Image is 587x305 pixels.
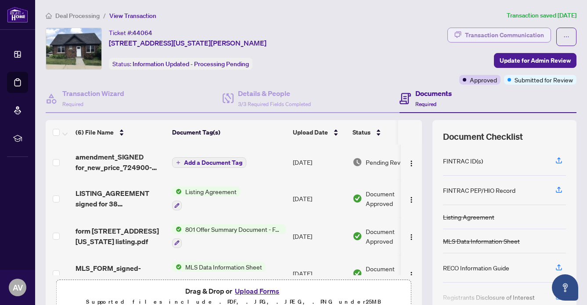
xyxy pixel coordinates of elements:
[404,266,418,280] button: Logo
[172,187,240,210] button: Status IconListing Agreement
[76,128,114,137] span: (6) File Name
[408,196,415,203] img: Logo
[172,262,266,286] button: Status IconMLS Data Information Sheet
[563,34,569,40] span: ellipsis
[13,281,23,294] span: AV
[76,263,165,284] span: MLS_FORM_signed-38_[US_STATE]_ST_LISTING 1.pdf
[415,101,436,107] span: Required
[289,180,349,217] td: [DATE]
[238,101,311,107] span: 3/3 Required Fields Completed
[172,157,246,168] button: Add a Document Tag
[238,88,311,99] h4: Details & People
[500,53,571,67] span: Update for Admin Review
[353,157,362,167] img: Document Status
[172,157,246,168] button: Add a Document Tag
[404,229,418,243] button: Logo
[62,101,83,107] span: Required
[353,194,362,203] img: Document Status
[182,224,286,234] span: 801 Offer Summary Document - For use with Agreement of Purchase and Sale
[366,227,420,246] span: Document Approved
[443,263,509,273] div: RECO Information Guide
[443,185,515,195] div: FINTRAC PEP/HIO Record
[443,212,494,222] div: Listing Agreement
[133,60,249,68] span: Information Updated - Processing Pending
[176,160,180,165] span: plus
[184,160,242,166] span: Add a Document Tag
[182,262,266,272] span: MLS Data Information Sheet
[172,224,286,248] button: Status Icon801 Offer Summary Document - For use with Agreement of Purchase and Sale
[465,28,544,42] div: Transaction Communication
[172,262,182,272] img: Status Icon
[353,269,362,278] img: Document Status
[447,28,551,43] button: Transaction Communication
[408,271,415,278] img: Logo
[470,75,497,85] span: Approved
[182,187,240,196] span: Listing Agreement
[133,29,152,37] span: 44064
[55,12,100,20] span: Deal Processing
[404,155,418,169] button: Logo
[7,7,28,23] img: logo
[408,234,415,241] img: Logo
[109,28,152,38] div: Ticket #:
[109,12,156,20] span: View Transaction
[289,217,349,255] td: [DATE]
[443,292,535,302] div: Registrants Disclosure of Interest
[366,157,410,167] span: Pending Review
[103,11,106,21] li: /
[289,145,349,180] td: [DATE]
[169,120,289,145] th: Document Tag(s)
[353,231,362,241] img: Document Status
[443,156,483,166] div: FINTRAC ID(s)
[293,128,328,137] span: Upload Date
[507,11,576,21] article: Transaction saved [DATE]
[46,13,52,19] span: home
[72,120,169,145] th: (6) File Name
[443,131,523,143] span: Document Checklist
[349,120,424,145] th: Status
[353,128,371,137] span: Status
[443,236,520,246] div: MLS Data Information Sheet
[109,38,266,48] span: [STREET_ADDRESS][US_STATE][PERSON_NAME]
[46,28,101,69] img: IMG-X12286479_1.jpg
[366,264,420,283] span: Document Approved
[76,188,165,209] span: LISTING_AGREEMENT signed for 38 [US_STATE].pdf
[289,255,349,293] td: [DATE]
[289,120,349,145] th: Upload Date
[366,189,420,208] span: Document Approved
[76,226,165,247] span: form [STREET_ADDRESS][US_STATE] listing.pdf
[404,192,418,206] button: Logo
[172,224,182,234] img: Status Icon
[172,187,182,196] img: Status Icon
[494,53,576,68] button: Update for Admin Review
[76,152,165,173] span: amendment_SIGNED for_new_price_724900-38_[US_STATE] 1.pdf
[408,160,415,167] img: Logo
[515,75,573,85] span: Submitted for Review
[109,58,252,70] div: Status:
[552,274,578,301] button: Open asap
[62,88,124,99] h4: Transaction Wizard
[415,88,452,99] h4: Documents
[232,285,282,297] button: Upload Forms
[185,285,282,297] span: Drag & Drop or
